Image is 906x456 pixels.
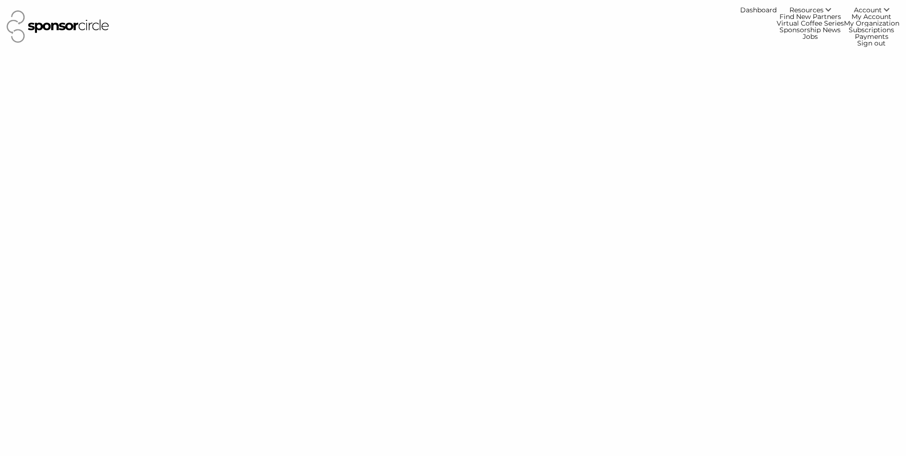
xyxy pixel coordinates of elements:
[844,20,899,27] a: My Organization
[740,7,777,13] a: Dashboard
[777,20,844,27] a: Virtual Coffee Series
[7,10,109,43] img: Sponsor Circle Logo
[777,13,844,20] a: Find New Partners
[777,33,844,40] a: Jobs
[844,33,899,40] a: Payments
[844,13,899,20] a: My Account
[844,27,899,33] a: Subscriptions
[844,40,899,46] a: Sign out
[844,7,899,13] a: Account
[777,27,844,33] a: Sponsorship News
[777,7,844,13] a: Resources
[854,6,882,14] span: Account
[789,6,824,14] span: Resources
